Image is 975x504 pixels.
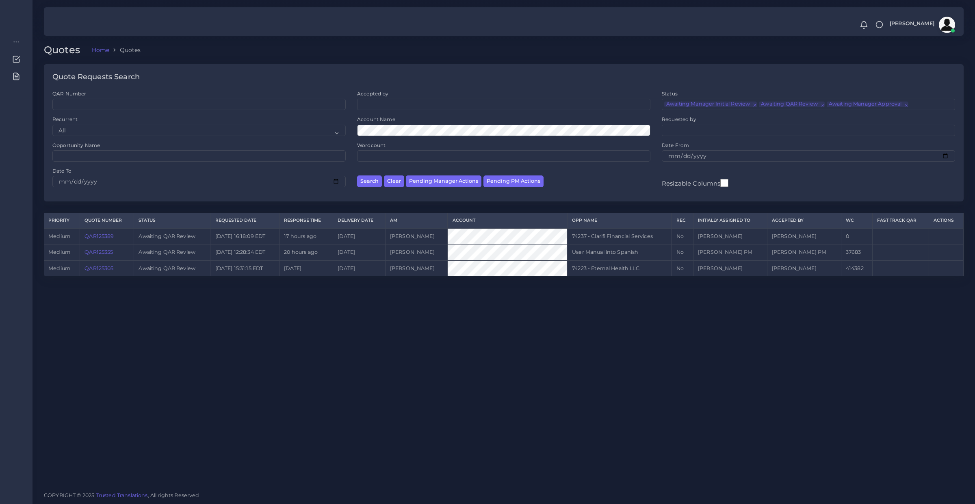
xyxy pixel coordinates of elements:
label: Account Name [357,116,395,123]
a: QAR125389 [84,233,114,239]
td: Awaiting QAR Review [134,228,210,244]
td: No [672,228,693,244]
td: User Manual into Spanish [567,244,671,260]
label: Date To [52,167,71,174]
td: 17 hours ago [279,228,333,244]
input: Resizable Columns [720,178,728,188]
th: Quote Number [80,213,134,228]
th: Fast Track QAR [873,213,929,228]
td: [PERSON_NAME] [385,228,448,244]
td: [PERSON_NAME] PM [767,244,841,260]
th: REC [672,213,693,228]
a: QAR125305 [84,265,113,271]
th: AM [385,213,448,228]
th: Actions [929,213,964,228]
li: Awaiting Manager Initial Review [664,102,757,107]
span: medium [48,265,70,271]
th: Account [448,213,568,228]
td: Awaiting QAR Review [134,244,210,260]
td: [DATE] [333,228,386,244]
a: Home [92,46,110,54]
th: WC [841,213,873,228]
th: Opp Name [567,213,671,228]
label: Recurrent [52,116,78,123]
label: Resizable Columns [662,178,728,188]
span: COPYRIGHT © 2025 [44,491,199,500]
th: Delivery Date [333,213,386,228]
td: 74223 - Eternal Health LLC [567,260,671,276]
label: Wordcount [357,142,386,149]
h4: Quote Requests Search [52,73,140,82]
label: Requested by [662,116,696,123]
td: [PERSON_NAME] [385,260,448,276]
th: Priority [44,213,80,228]
li: Awaiting QAR Review [759,102,825,107]
td: Awaiting QAR Review [134,260,210,276]
button: Pending PM Actions [483,175,544,187]
td: No [672,244,693,260]
td: 414382 [841,260,873,276]
td: [DATE] [279,260,333,276]
td: No [672,260,693,276]
td: [PERSON_NAME] [767,260,841,276]
span: [PERSON_NAME] [890,21,934,26]
span: , All rights Reserved [148,491,199,500]
span: medium [48,233,70,239]
label: Date From [662,142,689,149]
td: [PERSON_NAME] [385,244,448,260]
td: 0 [841,228,873,244]
td: 37683 [841,244,873,260]
td: [DATE] 16:18:09 EDT [210,228,279,244]
li: Awaiting Manager Approval [827,102,908,107]
td: 74237 - Clarifi Financial Services [567,228,671,244]
li: Quotes [109,46,141,54]
th: Initially Assigned to [693,213,767,228]
td: 20 hours ago [279,244,333,260]
label: Status [662,90,678,97]
label: Opportunity Name [52,142,100,149]
a: QAR125355 [84,249,113,255]
a: [PERSON_NAME]avatar [886,17,958,33]
th: Accepted by [767,213,841,228]
span: medium [48,249,70,255]
th: Requested Date [210,213,279,228]
td: [DATE] [333,260,386,276]
label: Accepted by [357,90,389,97]
label: QAR Number [52,90,86,97]
th: Status [134,213,210,228]
td: [PERSON_NAME] [693,228,767,244]
td: [DATE] 15:31:15 EDT [210,260,279,276]
td: [DATE] [333,244,386,260]
td: [DATE] 12:28:34 EDT [210,244,279,260]
a: Trusted Translations [96,492,148,498]
img: avatar [939,17,955,33]
th: Response Time [279,213,333,228]
h2: Quotes [44,44,86,56]
td: [PERSON_NAME] [693,260,767,276]
button: Clear [384,175,404,187]
button: Pending Manager Actions [406,175,481,187]
td: [PERSON_NAME] PM [693,244,767,260]
button: Search [357,175,382,187]
td: [PERSON_NAME] [767,228,841,244]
